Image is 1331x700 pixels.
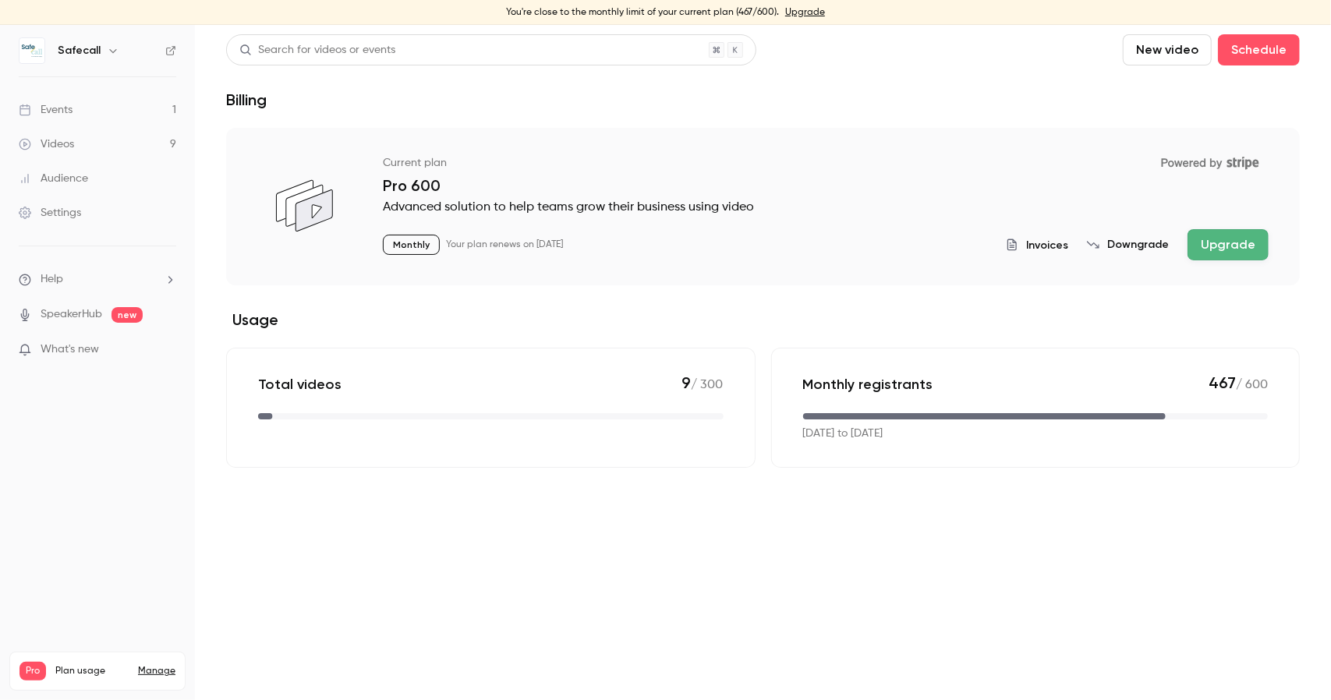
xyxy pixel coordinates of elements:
[1026,237,1068,253] span: Invoices
[1209,373,1268,394] p: / 600
[41,306,102,323] a: SpeakerHub
[19,205,81,221] div: Settings
[19,271,176,288] li: help-dropdown-opener
[258,375,342,394] p: Total videos
[158,343,176,357] iframe: Noticeable Trigger
[1188,229,1269,260] button: Upgrade
[383,176,1269,195] p: Pro 600
[226,128,1300,468] section: billing
[1087,237,1169,253] button: Downgrade
[19,171,88,186] div: Audience
[19,38,44,63] img: Safecall
[383,235,440,255] p: Monthly
[803,375,933,394] p: Monthly registrants
[226,90,267,109] h1: Billing
[112,307,143,323] span: new
[682,373,692,392] span: 9
[41,271,63,288] span: Help
[19,662,46,681] span: Pro
[41,341,99,358] span: What's new
[226,310,1300,329] h2: Usage
[383,198,1269,217] p: Advanced solution to help teams grow their business using video
[19,136,74,152] div: Videos
[446,239,563,251] p: Your plan renews on [DATE]
[1209,373,1236,392] span: 467
[19,102,73,118] div: Events
[55,665,129,677] span: Plan usage
[239,42,395,58] div: Search for videos or events
[785,6,825,19] a: Upgrade
[1006,237,1068,253] button: Invoices
[682,373,724,394] p: / 300
[1123,34,1212,65] button: New video
[1218,34,1300,65] button: Schedule
[138,665,175,677] a: Manage
[803,426,883,442] p: [DATE] to [DATE]
[58,43,101,58] h6: Safecall
[383,155,447,171] p: Current plan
